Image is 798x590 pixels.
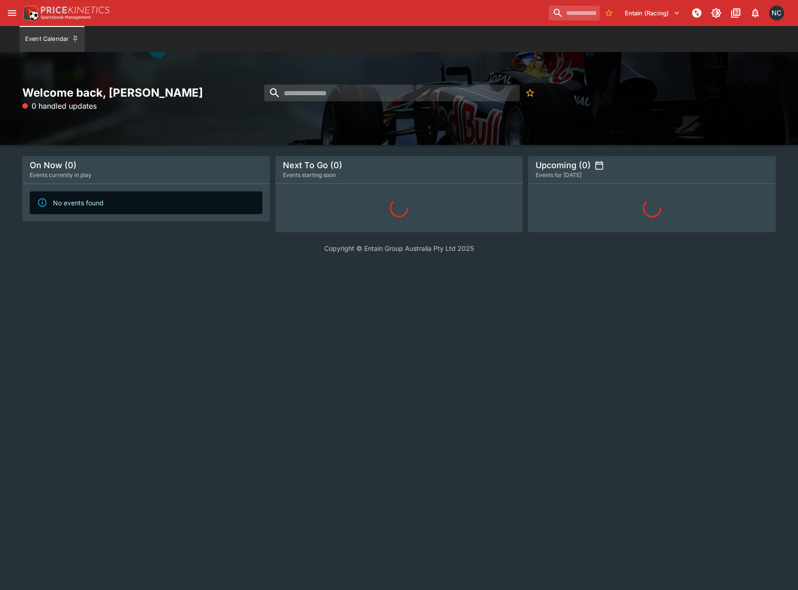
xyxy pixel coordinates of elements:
[20,26,85,52] button: Event Calendar
[22,85,270,100] h2: Welcome back, [PERSON_NAME]
[536,160,591,170] h5: Upcoming (0)
[283,170,336,180] span: Events starting soon
[283,160,342,170] h5: Next To Go (0)
[264,85,519,101] input: search
[4,5,20,21] button: open drawer
[30,160,77,170] h5: On Now (0)
[747,5,764,21] button: Notifications
[688,5,705,21] button: NOT Connected to PK
[20,4,39,22] img: PriceKinetics Logo
[549,6,600,20] input: search
[30,170,92,180] span: Events currently in play
[22,100,97,111] p: 0 handled updates
[53,194,104,211] div: No events found
[708,5,725,21] button: Toggle light/dark mode
[522,85,538,101] button: No Bookmarks
[727,5,744,21] button: Documentation
[536,170,582,180] span: Events for [DATE]
[619,6,686,20] button: Select Tenant
[766,3,787,23] button: Nick Conway
[595,161,604,170] button: settings
[41,15,91,20] img: Sportsbook Management
[769,6,784,20] div: Nick Conway
[41,7,110,13] img: PriceKinetics
[602,6,616,20] button: No Bookmarks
